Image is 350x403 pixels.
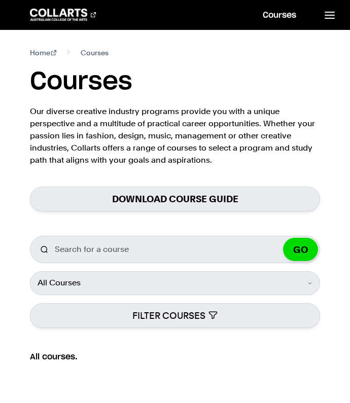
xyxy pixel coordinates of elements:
[30,303,321,328] button: FILTER COURSES
[30,105,321,166] p: Our diverse creative industry programs provide you with a unique perspective and a multitude of p...
[30,187,321,211] a: Download Course Guide
[30,236,321,263] input: Search for a course
[30,9,96,21] div: Go to homepage
[81,47,109,59] span: Courses
[30,47,57,59] a: Home
[30,351,321,367] h2: All courses.
[30,67,132,97] h1: Courses
[283,238,318,261] button: GO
